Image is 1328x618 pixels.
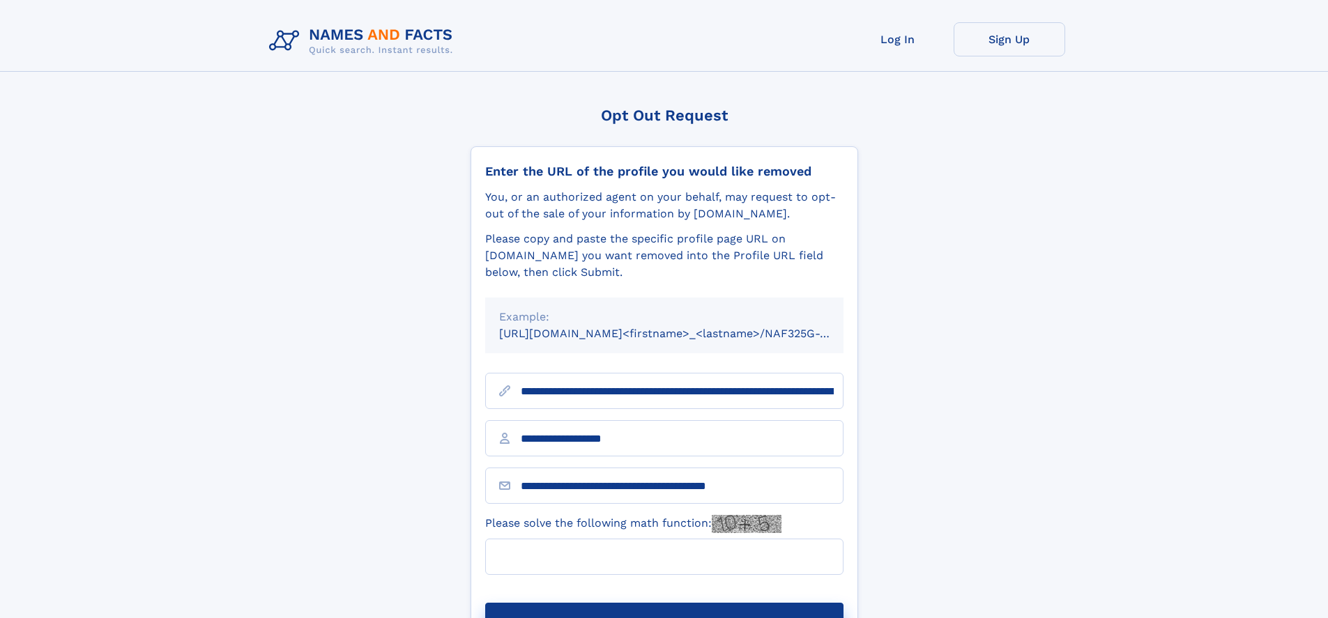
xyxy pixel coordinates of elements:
[471,107,858,124] div: Opt Out Request
[485,164,844,179] div: Enter the URL of the profile you would like removed
[264,22,464,60] img: Logo Names and Facts
[485,515,781,533] label: Please solve the following math function:
[954,22,1065,56] a: Sign Up
[485,189,844,222] div: You, or an authorized agent on your behalf, may request to opt-out of the sale of your informatio...
[499,327,870,340] small: [URL][DOMAIN_NAME]<firstname>_<lastname>/NAF325G-xxxxxxxx
[842,22,954,56] a: Log In
[499,309,830,325] div: Example:
[485,231,844,281] div: Please copy and paste the specific profile page URL on [DOMAIN_NAME] you want removed into the Pr...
